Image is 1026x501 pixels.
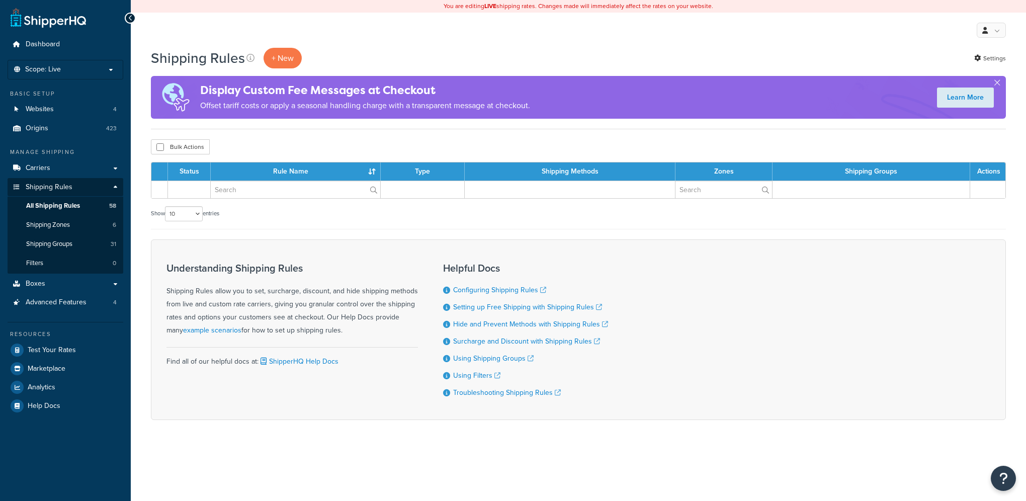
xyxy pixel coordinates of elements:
th: Status [168,162,211,181]
span: Origins [26,124,48,133]
a: Shipping Groups 31 [8,235,123,254]
th: Zones [675,162,773,181]
th: Shipping Methods [465,162,676,181]
label: Show entries [151,206,219,221]
button: Open Resource Center [991,466,1016,491]
li: Shipping Groups [8,235,123,254]
img: duties-banner-06bc72dcb5fe05cb3f9472aba00be2ae8eb53ab6f0d8bb03d382ba314ac3c341.png [151,76,200,119]
li: Advanced Features [8,293,123,312]
div: Manage Shipping [8,148,123,156]
a: Filters 0 [8,254,123,273]
a: Help Docs [8,397,123,415]
h4: Display Custom Fee Messages at Checkout [200,82,530,99]
h3: Understanding Shipping Rules [166,263,418,274]
th: Shipping Groups [773,162,970,181]
a: Setting up Free Shipping with Shipping Rules [453,302,602,312]
span: All Shipping Rules [26,202,80,210]
a: Marketplace [8,360,123,378]
li: Origins [8,119,123,138]
div: Shipping Rules allow you to set, surcharge, discount, and hide shipping methods from live and cus... [166,263,418,337]
span: Filters [26,259,43,268]
a: Origins 423 [8,119,123,138]
span: Shipping Rules [26,183,72,192]
a: Dashboard [8,35,123,54]
a: ShipperHQ Home [11,8,86,28]
li: Filters [8,254,123,273]
p: + New [264,48,302,68]
a: Hide and Prevent Methods with Shipping Rules [453,319,608,329]
span: 6 [113,221,116,229]
span: Advanced Features [26,298,87,307]
a: All Shipping Rules 58 [8,197,123,215]
span: Test Your Rates [28,346,76,355]
th: Rule Name [211,162,381,181]
th: Type [381,162,465,181]
span: Analytics [28,383,55,392]
b: LIVE [484,2,496,11]
div: Resources [8,330,123,339]
a: Analytics [8,378,123,396]
a: Settings [974,51,1006,65]
span: Shipping Zones [26,221,70,229]
span: Shipping Groups [26,240,72,248]
select: Showentries [165,206,203,221]
span: Dashboard [26,40,60,49]
p: Offset tariff costs or apply a seasonal handling charge with a transparent message at checkout. [200,99,530,113]
a: ShipperHQ Help Docs [259,356,338,367]
a: Configuring Shipping Rules [453,285,546,295]
span: Scope: Live [25,65,61,74]
a: Boxes [8,275,123,293]
a: Using Filters [453,370,500,381]
li: All Shipping Rules [8,197,123,215]
a: Websites 4 [8,100,123,119]
a: Advanced Features 4 [8,293,123,312]
input: Search [211,181,380,198]
a: Using Shipping Groups [453,353,534,364]
li: Shipping Rules [8,178,123,274]
input: Search [675,181,772,198]
span: Boxes [26,280,45,288]
span: 4 [113,298,117,307]
span: 0 [113,259,116,268]
a: Shipping Zones 6 [8,216,123,234]
span: 4 [113,105,117,114]
span: Help Docs [28,402,60,410]
span: 31 [111,240,116,248]
span: 58 [109,202,116,210]
a: Troubleshooting Shipping Rules [453,387,561,398]
span: Carriers [26,164,50,173]
span: Websites [26,105,54,114]
div: Basic Setup [8,90,123,98]
a: Surcharge and Discount with Shipping Rules [453,336,600,347]
a: Learn More [937,88,994,108]
span: 423 [106,124,117,133]
th: Actions [970,162,1005,181]
li: Shipping Zones [8,216,123,234]
a: Test Your Rates [8,341,123,359]
div: Find all of our helpful docs at: [166,347,418,368]
span: Marketplace [28,365,65,373]
h3: Helpful Docs [443,263,608,274]
a: Shipping Rules [8,178,123,197]
h1: Shipping Rules [151,48,245,68]
li: Websites [8,100,123,119]
button: Bulk Actions [151,139,210,154]
a: example scenarios [183,325,241,336]
a: Carriers [8,159,123,178]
